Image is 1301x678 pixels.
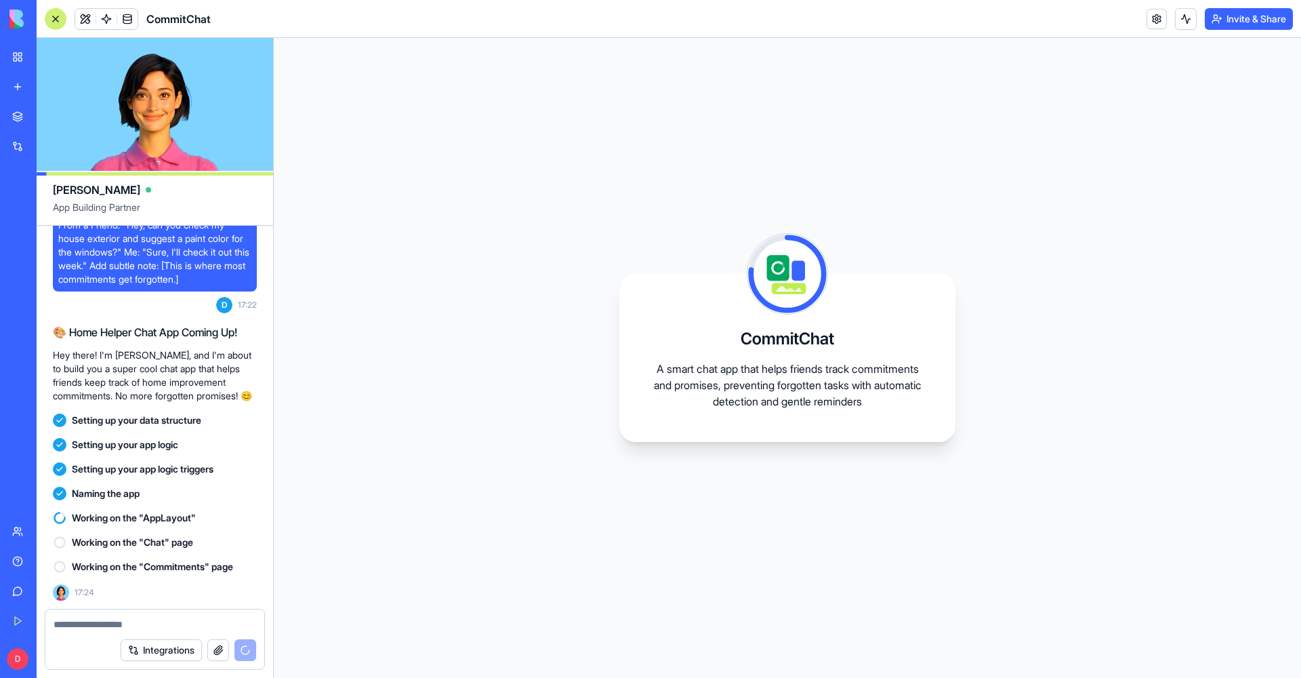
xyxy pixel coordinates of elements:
[9,9,94,28] img: logo
[652,361,923,410] p: A smart chat app that helps friends track commitments and promises, preventing forgotten tasks wi...
[7,648,28,670] span: D
[216,297,232,313] span: D
[238,300,257,311] span: 17:22
[75,587,94,598] span: 17:24
[53,584,69,601] img: Ella_00000_wcx2te.png
[72,511,196,525] span: Working on the "AppLayout"
[53,201,257,225] span: App Building Partner
[72,438,178,452] span: Setting up your app logic
[53,324,257,340] h2: 🎨 Home Helper Chat App Coming Up!
[146,11,211,27] span: CommitChat
[58,205,251,286] span: Show me a mobile chat UI in iMessage Block From a Friend: "Hey, can you check my house exterior a...
[741,328,834,350] h3: CommitChat
[72,462,213,476] span: Setting up your app logic triggers
[72,536,193,549] span: Working on the "Chat" page
[72,560,233,574] span: Working on the "Commitments" page
[53,348,257,403] p: Hey there! I'm [PERSON_NAME], and I'm about to build you a super cool chat app that helps friends...
[53,182,140,198] span: [PERSON_NAME]
[121,639,202,661] button: Integrations
[72,414,201,427] span: Setting up your data structure
[1205,8,1293,30] button: Invite & Share
[72,487,140,500] span: Naming the app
